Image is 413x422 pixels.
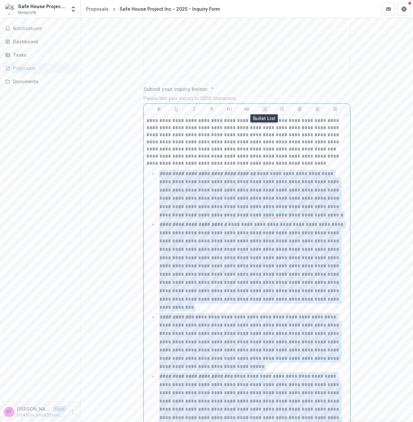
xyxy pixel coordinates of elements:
button: Align Left [296,105,304,113]
button: Italicize [190,105,198,113]
p: User [53,406,66,412]
p: [PERSON_NAME][EMAIL_ADDRESS][DOMAIN_NAME] [17,412,66,418]
img: Safe House Project Inc [5,4,16,14]
button: Bold [155,105,163,113]
a: Documents [3,76,78,87]
button: Ordered List [278,105,286,113]
p: [PERSON_NAME] [17,405,50,412]
button: Align Right [331,105,339,113]
div: Becca Strobel [6,410,12,414]
button: Partners [382,3,395,16]
button: Strike [208,105,216,113]
p: Submit your inquiry below: [143,85,208,93]
button: Bullet List [261,105,269,113]
div: Please limit your inquiry to 5000 characters. [143,95,350,104]
button: More [69,408,77,416]
button: Heading 1 [226,105,233,113]
div: Dashboard [13,38,73,45]
div: Safe House Project Inc - 2025 - Inquiry Form [120,6,220,12]
div: Proposals [13,65,73,72]
a: Dashboard [3,36,78,47]
div: Tasks [13,51,73,58]
button: Underline [173,105,180,113]
button: Notifications [3,23,78,34]
button: Open entity switcher [69,3,78,16]
span: Nonprofit [18,10,36,16]
a: Tasks [3,50,78,60]
div: Safe House Project Inc [18,3,66,10]
button: Align Center [313,105,321,113]
div: Proposals [86,6,109,12]
span: Notifications [13,26,75,31]
button: Get Help [397,3,410,16]
a: Proposals [3,63,78,73]
a: Proposals [83,4,111,14]
nav: breadcrumb [83,4,222,14]
button: Heading 2 [243,105,251,113]
div: Documents [13,78,73,85]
